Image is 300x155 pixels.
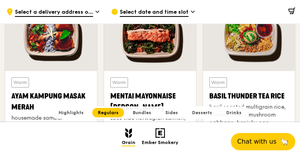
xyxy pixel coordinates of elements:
span: Select a delivery address or Food Point [15,8,93,17]
div: Warm [110,77,128,88]
div: Warm [209,77,227,88]
span: Ember Smokery [142,140,178,146]
span: 🦙 [280,137,289,146]
div: Basil Thunder Tea Rice [209,91,289,102]
div: Warm [11,77,29,88]
div: Ayam Kampung Masak Merah [11,91,91,113]
img: Grain mobile logo [125,128,132,138]
div: basil scented multigrain rice, braised celery mushroom cabbage, hanjuku egg [209,103,289,127]
div: Mentai Mayonnaise [PERSON_NAME] [110,91,190,113]
span: Chat with us [237,137,276,146]
span: Select date and time slot [120,8,188,17]
img: Ember Smokery mobile logo [155,128,165,138]
button: Chat with us🦙 [231,133,295,150]
span: Grain [122,140,135,146]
